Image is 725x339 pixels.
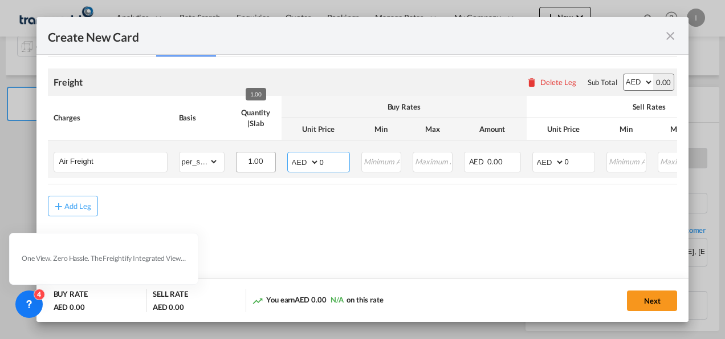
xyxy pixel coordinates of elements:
div: SELL RATE [153,289,188,302]
md-tooltip: 1.00 [246,88,266,100]
div: Add Leg [64,203,92,209]
div: Basis [179,112,225,123]
md-input-container: Air Freight [54,152,167,169]
th: Unit Price [527,118,601,140]
span: 0.00 [487,157,503,166]
th: Max [407,118,458,140]
div: Buy Rates [287,102,521,112]
div: Freight [54,76,83,88]
input: Minimum Amount [362,152,401,169]
div: BUY RATE [54,289,88,302]
th: Amount [458,118,527,140]
input: Maximum Amount [414,152,452,169]
input: 0 [565,152,594,169]
input: Charge Name [59,152,167,169]
button: Add Leg [48,196,98,216]
input: 0 [320,152,349,169]
div: You earn on this rate [252,294,384,306]
div: 0.00 [653,74,674,90]
md-dialog: Create New CardPort ... [36,17,689,322]
button: Delete Leg [526,78,576,87]
input: Minimum Amount [608,152,646,169]
span: N/A [331,295,344,304]
span: AED [469,157,486,166]
div: Charges [54,112,168,123]
button: Next [627,290,677,311]
input: Maximum Amount [659,152,697,169]
th: Min [356,118,407,140]
md-icon: icon-trending-up [252,295,263,306]
md-icon: icon-close fg-AAA8AD m-0 pointer [663,29,677,43]
div: AED 0.00 [54,302,85,312]
span: AED 0.00 [295,295,326,304]
md-icon: icon-delete [526,76,537,88]
md-icon: icon-plus md-link-fg s20 [53,200,64,212]
span: 1.00 [248,156,263,166]
div: Delete Leg [540,78,576,87]
div: AED 0.00 [153,302,184,312]
div: Sub Total [588,77,617,87]
select: per_shipment [180,152,218,171]
th: Max [652,118,703,140]
th: Min [601,118,652,140]
div: Create New Card [48,29,664,43]
th: Unit Price [282,118,356,140]
div: Quantity | Slab [236,107,276,128]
